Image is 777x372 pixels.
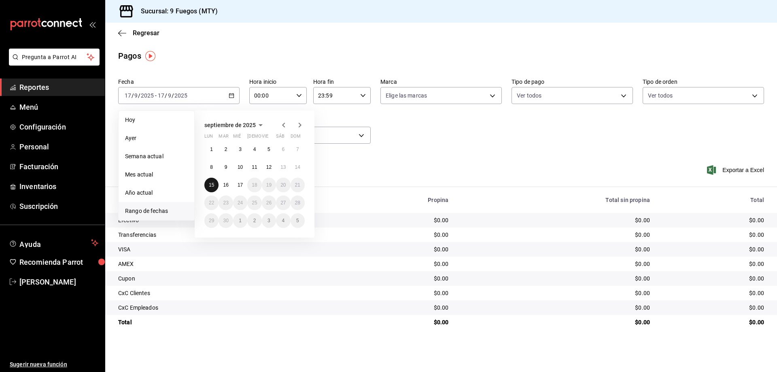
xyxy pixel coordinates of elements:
span: - [155,92,157,99]
button: 25 de septiembre de 2025 [247,196,261,210]
div: $0.00 [461,318,650,326]
span: Personal [19,141,98,152]
abbr: 2 de octubre de 2025 [253,218,256,223]
span: Suscripción [19,201,98,212]
button: 12 de septiembre de 2025 [262,160,276,174]
button: 29 de septiembre de 2025 [204,213,219,228]
span: Recomienda Parrot [19,257,98,268]
div: Total [663,197,764,203]
abbr: 25 de septiembre de 2025 [252,200,257,206]
abbr: 18 de septiembre de 2025 [252,182,257,188]
span: Ver todos [648,91,673,100]
div: Transferencias [118,231,330,239]
abbr: 5 de septiembre de 2025 [267,147,270,152]
button: 21 de septiembre de 2025 [291,178,305,192]
div: $0.00 [343,260,448,268]
button: 4 de octubre de 2025 [276,213,290,228]
div: $0.00 [461,216,650,224]
input: -- [168,92,172,99]
label: Tipo de pago [512,79,633,85]
button: 2 de septiembre de 2025 [219,142,233,157]
span: Semana actual [125,152,188,161]
button: 8 de septiembre de 2025 [204,160,219,174]
abbr: 10 de septiembre de 2025 [238,164,243,170]
button: 5 de septiembre de 2025 [262,142,276,157]
span: [PERSON_NAME] [19,276,98,287]
input: ---- [174,92,188,99]
span: Inventarios [19,181,98,192]
button: 3 de septiembre de 2025 [233,142,247,157]
button: 20 de septiembre de 2025 [276,178,290,192]
button: 7 de septiembre de 2025 [291,142,305,157]
div: Total [118,318,330,326]
span: / [138,92,140,99]
label: Hora inicio [249,79,307,85]
button: 1 de septiembre de 2025 [204,142,219,157]
div: VISA [118,245,330,253]
div: $0.00 [461,260,650,268]
div: CxC Clientes [118,289,330,297]
button: 6 de septiembre de 2025 [276,142,290,157]
span: Ver todos [517,91,541,100]
label: Marca [380,79,502,85]
button: 17 de septiembre de 2025 [233,178,247,192]
span: septiembre de 2025 [204,122,256,128]
abbr: 19 de septiembre de 2025 [266,182,272,188]
abbr: 23 de septiembre de 2025 [223,200,228,206]
button: 10 de septiembre de 2025 [233,160,247,174]
label: Tipo de orden [643,79,764,85]
span: Elige las marcas [386,91,427,100]
button: Regresar [118,29,159,37]
div: $0.00 [663,260,764,268]
abbr: lunes [204,134,213,142]
abbr: 1 de septiembre de 2025 [210,147,213,152]
abbr: 30 de septiembre de 2025 [223,218,228,223]
button: 14 de septiembre de 2025 [291,160,305,174]
abbr: 14 de septiembre de 2025 [295,164,300,170]
span: Exportar a Excel [709,165,764,175]
div: $0.00 [461,289,650,297]
abbr: 7 de septiembre de 2025 [296,147,299,152]
div: $0.00 [461,245,650,253]
span: Pregunta a Parrot AI [22,53,87,62]
abbr: 22 de septiembre de 2025 [209,200,214,206]
abbr: 2 de septiembre de 2025 [225,147,227,152]
span: Reportes [19,82,98,93]
span: / [172,92,174,99]
div: $0.00 [343,231,448,239]
div: $0.00 [343,274,448,283]
div: $0.00 [343,304,448,312]
button: 23 de septiembre de 2025 [219,196,233,210]
abbr: 21 de septiembre de 2025 [295,182,300,188]
button: 11 de septiembre de 2025 [247,160,261,174]
button: open_drawer_menu [89,21,96,28]
div: $0.00 [461,304,650,312]
span: Sugerir nueva función [10,360,98,369]
span: / [165,92,167,99]
div: AMEX [118,260,330,268]
div: $0.00 [663,318,764,326]
abbr: 27 de septiembre de 2025 [280,200,286,206]
abbr: 11 de septiembre de 2025 [252,164,257,170]
abbr: 4 de octubre de 2025 [282,218,284,223]
div: $0.00 [461,231,650,239]
abbr: 13 de septiembre de 2025 [280,164,286,170]
abbr: 5 de octubre de 2025 [296,218,299,223]
button: 18 de septiembre de 2025 [247,178,261,192]
button: Tooltip marker [145,51,155,61]
input: -- [134,92,138,99]
input: -- [124,92,132,99]
abbr: 1 de octubre de 2025 [239,218,242,223]
abbr: miércoles [233,134,241,142]
span: Año actual [125,189,188,197]
div: $0.00 [461,274,650,283]
abbr: 20 de septiembre de 2025 [280,182,286,188]
span: Rango de fechas [125,207,188,215]
div: Pagos [118,50,141,62]
abbr: 12 de septiembre de 2025 [266,164,272,170]
button: 13 de septiembre de 2025 [276,160,290,174]
abbr: 6 de septiembre de 2025 [282,147,284,152]
button: 15 de septiembre de 2025 [204,178,219,192]
div: $0.00 [663,231,764,239]
button: 16 de septiembre de 2025 [219,178,233,192]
